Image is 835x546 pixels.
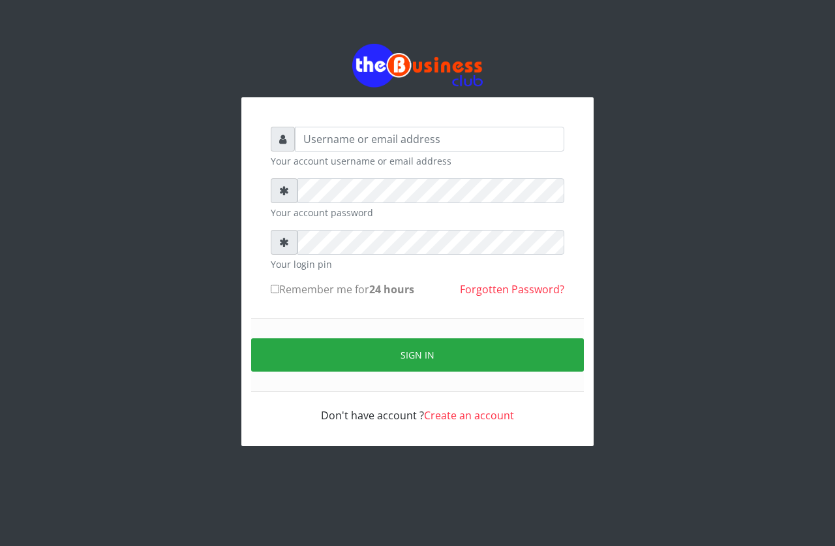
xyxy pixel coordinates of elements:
[460,282,564,297] a: Forgotten Password?
[271,257,564,271] small: Your login pin
[271,206,564,219] small: Your account password
[271,154,564,168] small: Your account username or email address
[271,281,414,297] label: Remember me for
[369,282,414,297] b: 24 hours
[295,127,564,152] input: Username or email address
[251,338,584,372] button: Sign in
[271,285,279,293] input: Remember me for24 hours
[271,392,564,423] div: Don't have account ?
[424,408,514,423] a: Create an account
